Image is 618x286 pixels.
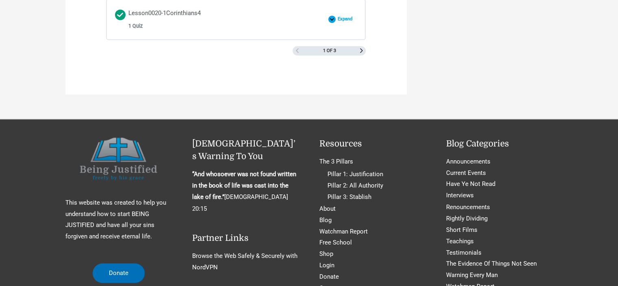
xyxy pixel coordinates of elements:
[65,138,172,260] aside: Footer Widget 1
[192,169,299,214] p: [DEMOGRAPHIC_DATA] 20:15
[446,192,474,199] a: Interviews
[115,8,324,31] a: Completed Lesson0020-1Corinthians4 1 Quiz
[319,261,334,269] a: Login
[319,250,333,257] a: Shop
[319,216,332,223] a: Blog
[446,138,553,151] h2: Blog Categories
[446,169,486,177] a: Current Events
[319,238,352,246] a: Free School
[327,170,383,178] a: Pillar 1: Justification
[192,138,299,273] aside: Footer Widget 2
[319,205,336,212] a: About
[192,250,299,273] nav: Partner Links
[336,16,357,22] span: Expand
[359,48,364,53] a: Next Page
[446,158,490,165] a: Announcements
[327,193,371,201] a: Pillar 3: Stablish
[192,252,297,271] a: Browse the Web Safely & Securely with NordVPN
[446,249,481,256] a: Testimonials
[446,271,498,278] a: Warning Every Man
[327,182,383,189] a: Pillar 2: All Authority
[319,273,339,280] a: Donate
[192,170,296,201] strong: “And whosoever was not found written in the book of life was cast into the lake of fire.”
[446,203,490,210] a: Renouncements
[192,138,299,163] h2: [DEMOGRAPHIC_DATA]’s Warning To You
[446,180,495,188] a: Have Ye Not Read
[65,197,172,242] p: This website was created to help you understand how to start BEING JUSTIFIED and have all your si...
[323,48,336,53] span: 1 of 3
[319,158,353,165] a: The 3 Pillars
[115,9,126,20] div: Completed
[128,8,201,31] div: Lesson0020-1Corinthians4
[446,226,477,233] a: Short Films
[319,227,368,235] a: Watchman Report
[128,23,143,29] span: 1 Quiz
[446,260,537,267] a: The Evidence Of Things Not Seen
[93,263,145,283] a: Donate
[319,138,426,151] h2: Resources
[446,237,474,245] a: Teachings
[192,231,299,245] h2: Partner Links
[446,214,488,222] a: Rightly Dividing
[328,15,357,23] button: Expand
